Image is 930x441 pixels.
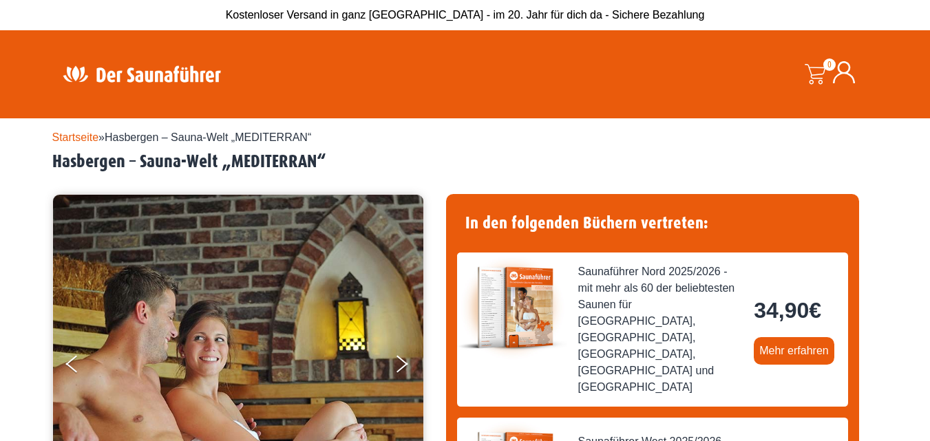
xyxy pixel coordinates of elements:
span: 0 [823,58,836,71]
span: € [809,298,821,323]
bdi: 34,90 [754,298,821,323]
a: Mehr erfahren [754,337,834,365]
span: Saunaführer Nord 2025/2026 - mit mehr als 60 der beliebtesten Saunen für [GEOGRAPHIC_DATA], [GEOG... [578,263,743,396]
h2: Hasbergen – Sauna-Welt „MEDITERRAN“ [52,151,878,173]
span: Kostenloser Versand in ganz [GEOGRAPHIC_DATA] - im 20. Jahr für dich da - Sichere Bezahlung [226,9,705,21]
img: der-saunafuehrer-2025-nord.jpg [457,252,567,363]
h4: In den folgenden Büchern vertreten: [457,205,848,241]
button: Previous [66,349,101,384]
button: Next [394,349,428,384]
span: Hasbergen – Sauna-Welt „MEDITERRAN“ [105,131,311,143]
span: » [52,131,312,143]
a: Startseite [52,131,99,143]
